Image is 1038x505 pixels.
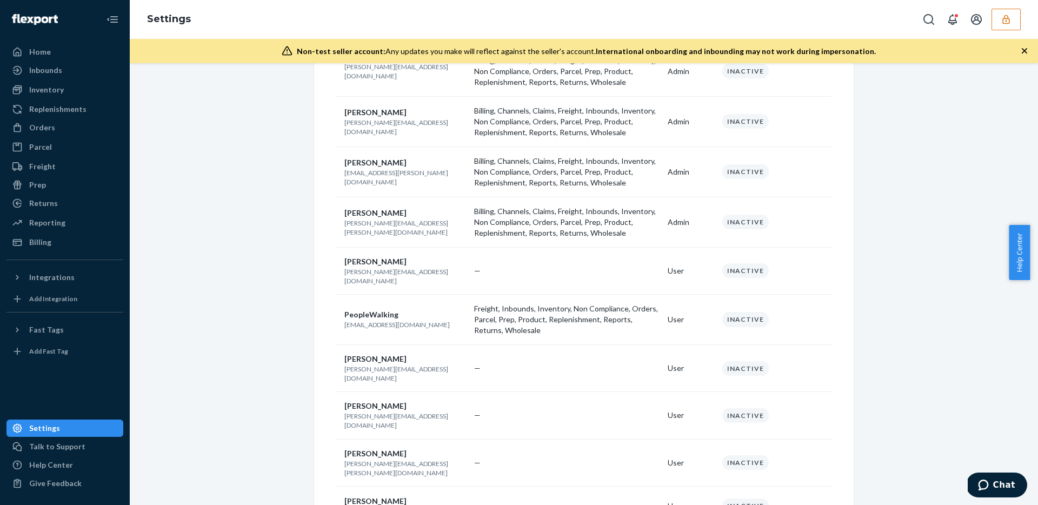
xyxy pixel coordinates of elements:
button: Give Feedback [6,475,123,492]
iframe: Opens a widget where you can chat to one of our agents [968,473,1027,500]
p: [PERSON_NAME][EMAIL_ADDRESS][PERSON_NAME][DOMAIN_NAME] [344,459,465,477]
a: Freight [6,158,123,175]
span: International onboarding and inbounding may not work during impersonation. [596,46,876,56]
p: [PERSON_NAME][EMAIL_ADDRESS][DOMAIN_NAME] [344,118,465,136]
button: Open notifications [942,9,963,30]
a: Billing [6,234,123,251]
a: Add Integration [6,290,123,308]
button: Help Center [1009,225,1030,280]
img: Flexport logo [12,14,58,25]
span: [PERSON_NAME] [344,401,407,410]
p: [PERSON_NAME][EMAIL_ADDRESS][PERSON_NAME][DOMAIN_NAME] [344,218,465,237]
td: Admin [663,46,718,96]
span: [PERSON_NAME] [344,257,407,266]
div: Reporting [29,217,65,228]
a: Settings [147,13,191,25]
p: [PERSON_NAME][EMAIL_ADDRESS][DOMAIN_NAME] [344,364,465,383]
div: Freight [29,161,56,172]
a: Parcel [6,138,123,156]
div: Inactive [722,114,769,129]
div: Inactive [722,263,769,278]
p: [PERSON_NAME][EMAIL_ADDRESS][DOMAIN_NAME] [344,62,465,81]
a: Help Center [6,456,123,474]
p: [PERSON_NAME][EMAIL_ADDRESS][DOMAIN_NAME] [344,411,465,430]
td: Admin [663,147,718,197]
a: Orders [6,119,123,136]
div: Inactive [722,455,769,470]
button: Integrations [6,269,123,286]
span: Non-test seller account: [297,46,385,56]
a: Prep [6,176,123,194]
div: Orders [29,122,55,133]
a: Replenishments [6,101,123,118]
div: Home [29,46,51,57]
button: Open Search Box [918,9,940,30]
button: Fast Tags [6,321,123,338]
div: Integrations [29,272,75,283]
a: Home [6,43,123,61]
div: Inactive [722,361,769,376]
p: Billing, Channels, Claims, Freight, Inbounds, Inventory, Non Compliance, Orders, Parcel, Prep, Pr... [474,206,659,238]
div: Talk to Support [29,441,85,452]
span: — [474,266,481,275]
div: Inactive [722,312,769,327]
div: Fast Tags [29,324,64,335]
div: Any updates you make will reflect against the seller's account. [297,46,876,57]
span: PeopleWalking [344,310,398,319]
div: Add Fast Tag [29,347,68,356]
span: — [474,363,481,373]
p: Billing, Channels, Claims, Freight, Inbounds, Inventory, Non Compliance, Orders, Parcel, Prep, Pr... [474,156,659,188]
p: Billing, Channels, Claims, Freight, Inbounds, Inventory, Non Compliance, Orders, Parcel, Prep, Pr... [474,105,659,138]
td: User [663,345,718,392]
td: User [663,392,718,439]
div: Inbounds [29,65,62,76]
div: Parcel [29,142,52,152]
span: [PERSON_NAME] [344,354,407,363]
td: Admin [663,96,718,147]
a: Reporting [6,214,123,231]
div: Give Feedback [29,478,82,489]
p: Freight, Inbounds, Inventory, Non Compliance, Orders, Parcel, Prep, Product, Replenishment, Repor... [474,303,659,336]
div: Settings [29,423,60,434]
td: User [663,295,718,345]
div: Prep [29,180,46,190]
div: Replenishments [29,104,86,115]
button: Talk to Support [6,438,123,455]
span: [PERSON_NAME] [344,158,407,167]
div: Inactive [722,64,769,78]
div: Inactive [722,164,769,179]
p: [EMAIL_ADDRESS][DOMAIN_NAME] [344,320,465,329]
p: [PERSON_NAME][EMAIL_ADDRESS][DOMAIN_NAME] [344,267,465,285]
div: Inactive [722,408,769,423]
div: Returns [29,198,58,209]
td: User [663,439,718,486]
a: Inventory [6,81,123,98]
span: — [474,410,481,420]
span: [PERSON_NAME] [344,108,407,117]
a: Returns [6,195,123,212]
span: [PERSON_NAME] [344,208,407,217]
div: Inventory [29,84,64,95]
a: Settings [6,420,123,437]
button: Close Navigation [102,9,123,30]
a: Inbounds [6,62,123,79]
p: [EMAIL_ADDRESS][PERSON_NAME][DOMAIN_NAME] [344,168,465,187]
td: User [663,247,718,294]
div: Add Integration [29,294,77,303]
button: Open account menu [966,9,987,30]
a: Add Fast Tag [6,343,123,360]
div: Help Center [29,460,73,470]
td: Admin [663,197,718,247]
ol: breadcrumbs [138,4,199,35]
div: Billing [29,237,51,248]
span: — [474,458,481,467]
span: [PERSON_NAME] [344,449,407,458]
div: Inactive [722,215,769,229]
p: Billing, Channels, Claims, Freight, Inbounds, Inventory, Non Compliance, Orders, Parcel, Prep, Pr... [474,55,659,88]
